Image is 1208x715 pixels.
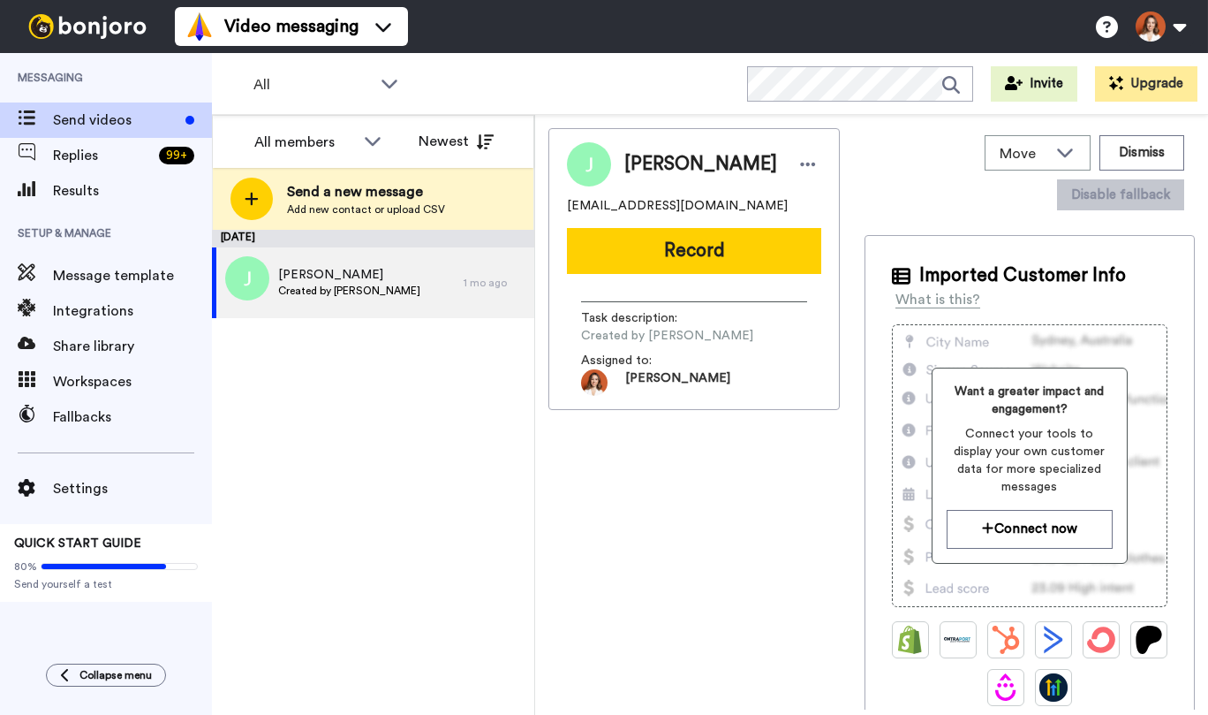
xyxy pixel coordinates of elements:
[254,132,355,153] div: All members
[624,151,777,178] span: [PERSON_NAME]
[567,142,611,186] img: Image of Jasroop
[1057,179,1184,210] button: Disable fallback
[159,147,194,164] div: 99 +
[567,197,788,215] span: [EMAIL_ADDRESS][DOMAIN_NAME]
[992,673,1020,702] img: Drip
[287,202,445,217] span: Add new contact or upload CSV
[581,309,705,327] span: Task description :
[1000,143,1047,164] span: Move
[14,559,37,574] span: 80%
[53,371,212,392] span: Workspaces
[464,276,525,290] div: 1 mo ago
[185,12,214,41] img: vm-color.svg
[944,626,972,654] img: Ontraport
[992,626,1020,654] img: Hubspot
[947,425,1113,496] span: Connect your tools to display your own customer data for more specialized messages
[947,510,1113,548] button: Connect now
[46,664,166,687] button: Collapse menu
[224,14,359,39] span: Video messaging
[14,577,198,591] span: Send yourself a test
[79,668,152,682] span: Collapse menu
[53,145,152,166] span: Replies
[53,336,212,357] span: Share library
[253,74,372,95] span: All
[225,256,269,300] img: j.png
[278,266,420,284] span: [PERSON_NAME]
[947,383,1113,418] span: Want a greater impact and engagement?
[53,407,212,428] span: Fallbacks
[1095,66,1197,102] button: Upgrade
[581,327,753,345] span: Created by [PERSON_NAME]
[625,369,730,396] span: [PERSON_NAME]
[212,230,534,247] div: [DATE]
[919,262,1126,289] span: Imported Customer Info
[895,289,980,310] div: What is this?
[991,66,1077,102] button: Invite
[21,14,154,39] img: bj-logo-header-white.svg
[581,352,705,369] span: Assigned to:
[287,181,445,202] span: Send a new message
[53,265,212,286] span: Message template
[278,284,420,298] span: Created by [PERSON_NAME]
[567,228,821,274] button: Record
[1099,135,1184,171] button: Dismiss
[896,626,925,654] img: Shopify
[1039,673,1068,702] img: GoHighLevel
[53,300,212,322] span: Integrations
[1087,626,1115,654] img: ConvertKit
[53,180,212,202] span: Results
[14,537,141,550] span: QUICK START GUIDE
[405,124,507,159] button: Newest
[1039,626,1068,654] img: ActiveCampaign
[53,478,212,499] span: Settings
[53,110,178,131] span: Send videos
[1135,626,1163,654] img: Patreon
[581,369,608,396] img: 7e2b99c1-3d45-4505-9633-c7d471b4540d-1656149912.jpg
